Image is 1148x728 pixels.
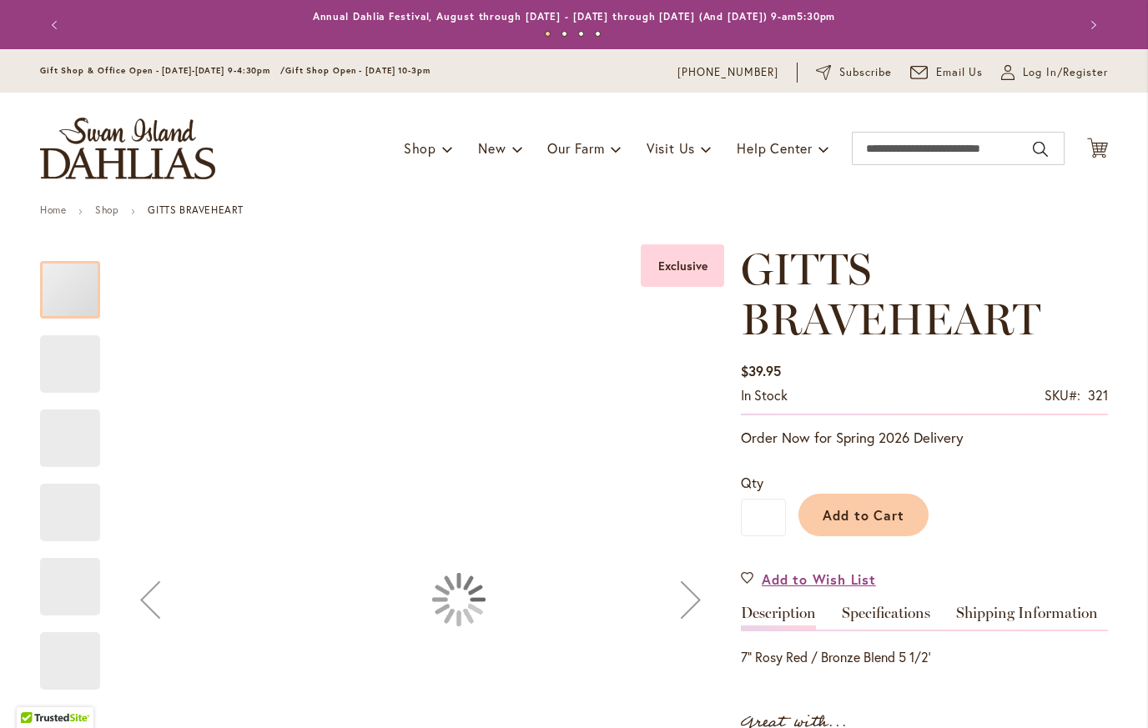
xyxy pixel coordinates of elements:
div: Availability [741,386,788,405]
a: Log In/Register [1001,64,1108,81]
p: Order Now for Spring 2026 Delivery [741,428,1108,448]
a: Shop [95,203,118,216]
button: 3 of 4 [578,31,584,37]
button: 4 of 4 [595,31,601,37]
a: Add to Wish List [741,570,876,589]
span: Email Us [936,64,984,81]
div: GITTS BRAVEHEART [40,319,117,393]
button: Next [1075,8,1108,42]
a: store logo [40,118,215,179]
a: Annual Dahlia Festival, August through [DATE] - [DATE] through [DATE] (And [DATE]) 9-am5:30pm [313,10,836,23]
a: Subscribe [816,64,892,81]
div: GITTS BRAVEHEART [40,541,117,615]
span: Qty [741,474,763,491]
button: Add to Cart [798,494,929,536]
strong: GITTS BRAVEHEART [148,203,244,216]
a: Description [741,605,816,630]
button: Previous [40,8,73,42]
a: Email Us [910,64,984,81]
a: [PHONE_NUMBER] [677,64,778,81]
div: GITTS BRAVEHEART [40,393,117,467]
div: 321 [1088,386,1108,405]
div: Exclusive [641,244,724,287]
div: GITTS BRAVEHEART [40,615,100,690]
span: Gift Shop Open - [DATE] 10-3pm [285,65,430,76]
button: 1 of 4 [545,31,551,37]
span: Subscribe [839,64,892,81]
span: Visit Us [647,139,695,157]
span: Shop [404,139,436,157]
button: 2 of 4 [561,31,567,37]
div: Detailed Product Info [741,605,1108,667]
span: GITTS BRAVEHEART [741,243,1040,345]
span: Help Center [737,139,813,157]
a: Shipping Information [956,605,1098,630]
span: Gift Shop & Office Open - [DATE]-[DATE] 9-4:30pm / [40,65,285,76]
span: In stock [741,386,788,404]
span: $39.95 [741,362,781,379]
div: GITTS BRAVEHEART [40,467,117,541]
p: 7" Rosy Red / Bronze Blend 5 1/2' [741,648,1108,667]
a: Home [40,203,66,216]
span: Our Farm [547,139,604,157]
strong: SKU [1045,386,1080,404]
span: New [478,139,506,157]
span: Add to Wish List [762,570,876,589]
div: GITTS BRAVEHEART [40,244,117,319]
span: Add to Cart [823,506,905,524]
span: Log In/Register [1023,64,1108,81]
a: Specifications [842,605,930,630]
